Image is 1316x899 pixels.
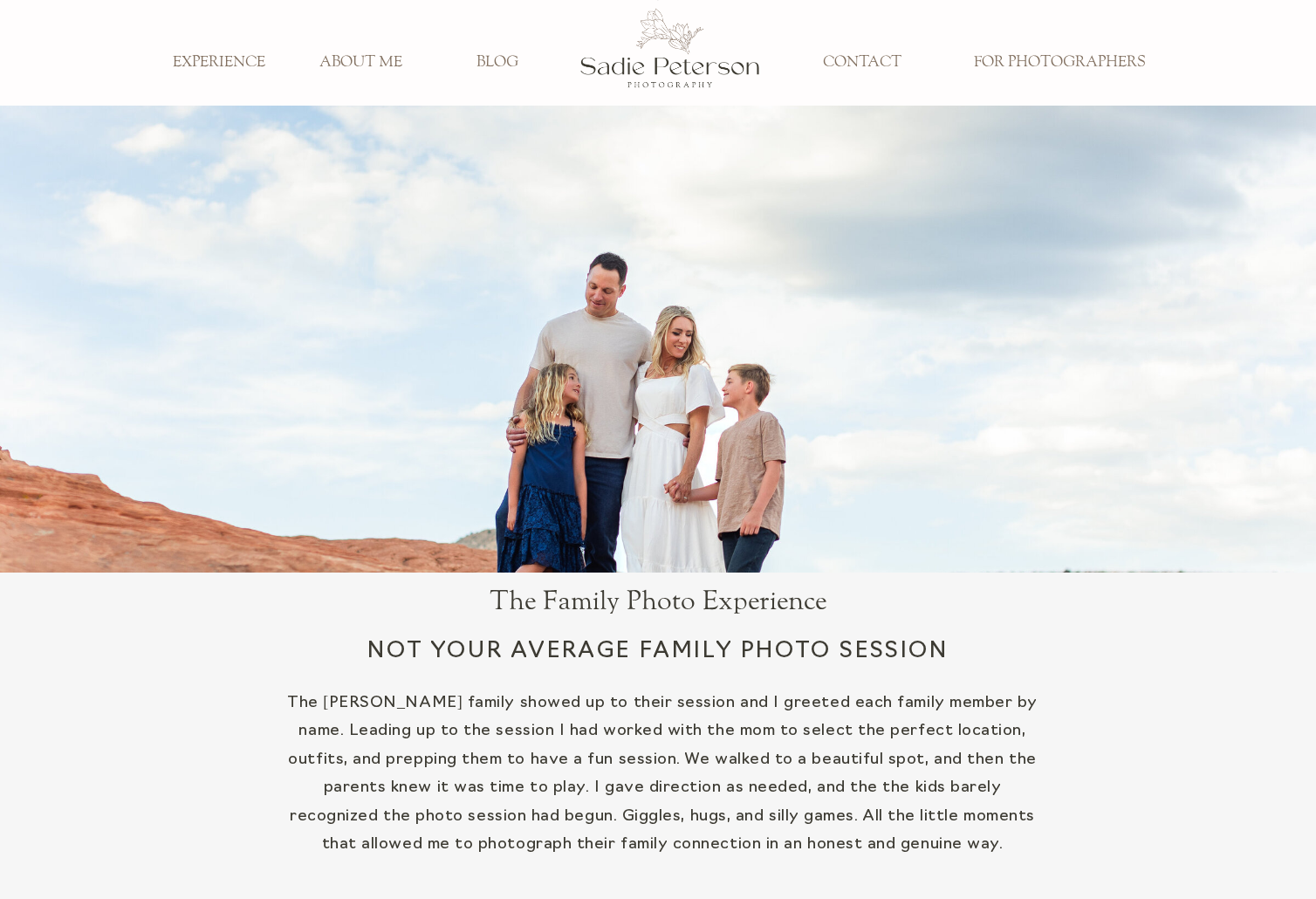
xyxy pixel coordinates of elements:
[359,585,956,621] h1: The Family Photo Experience
[285,690,1039,871] p: The [PERSON_NAME] family showed up to their session and I greeted each family member by name. Lea...
[961,53,1157,72] a: FOR PHOTOGRAPHERS
[805,53,920,72] a: CONTACT
[182,635,1134,685] h2: Not your average family photo session
[440,53,555,72] a: BLOG
[161,53,277,72] a: EXPERIENCE
[303,53,418,72] a: ABOUT ME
